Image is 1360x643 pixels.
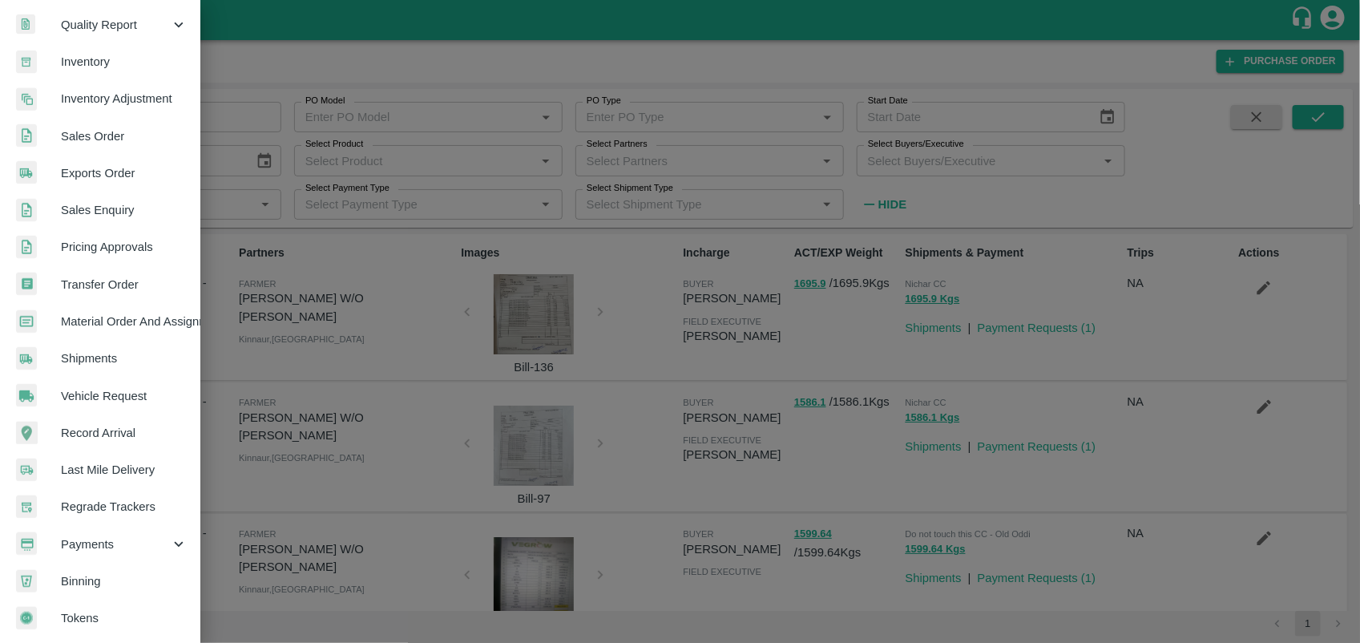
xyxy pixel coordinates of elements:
span: Record Arrival [61,424,188,442]
span: Inventory [61,53,188,71]
img: vehicle [16,384,37,407]
span: Sales Order [61,127,188,145]
span: Vehicle Request [61,387,188,405]
span: Pricing Approvals [61,238,188,256]
img: whTransfer [16,273,37,296]
img: delivery [16,459,37,482]
img: recordArrival [16,422,38,444]
img: shipments [16,347,37,370]
img: whInventory [16,51,37,74]
img: sales [16,236,37,259]
img: inventory [16,87,37,111]
span: Last Mile Delivery [61,461,188,479]
span: Shipments [61,350,188,367]
img: payment [16,532,37,556]
img: sales [16,199,37,222]
img: shipments [16,161,37,184]
img: centralMaterial [16,310,37,334]
img: tokens [16,607,37,630]
span: Material Order And Assignment [61,313,188,330]
img: whTracker [16,495,37,519]
img: qualityReport [16,14,35,34]
span: Sales Enquiry [61,201,188,219]
span: Payments [61,536,170,553]
span: Transfer Order [61,276,188,293]
span: Exports Order [61,164,188,182]
span: Tokens [61,609,188,627]
img: bin [16,570,37,592]
img: sales [16,124,37,148]
span: Inventory Adjustment [61,90,188,107]
span: Regrade Trackers [61,498,188,516]
span: Binning [61,572,188,590]
span: Quality Report [61,16,170,34]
